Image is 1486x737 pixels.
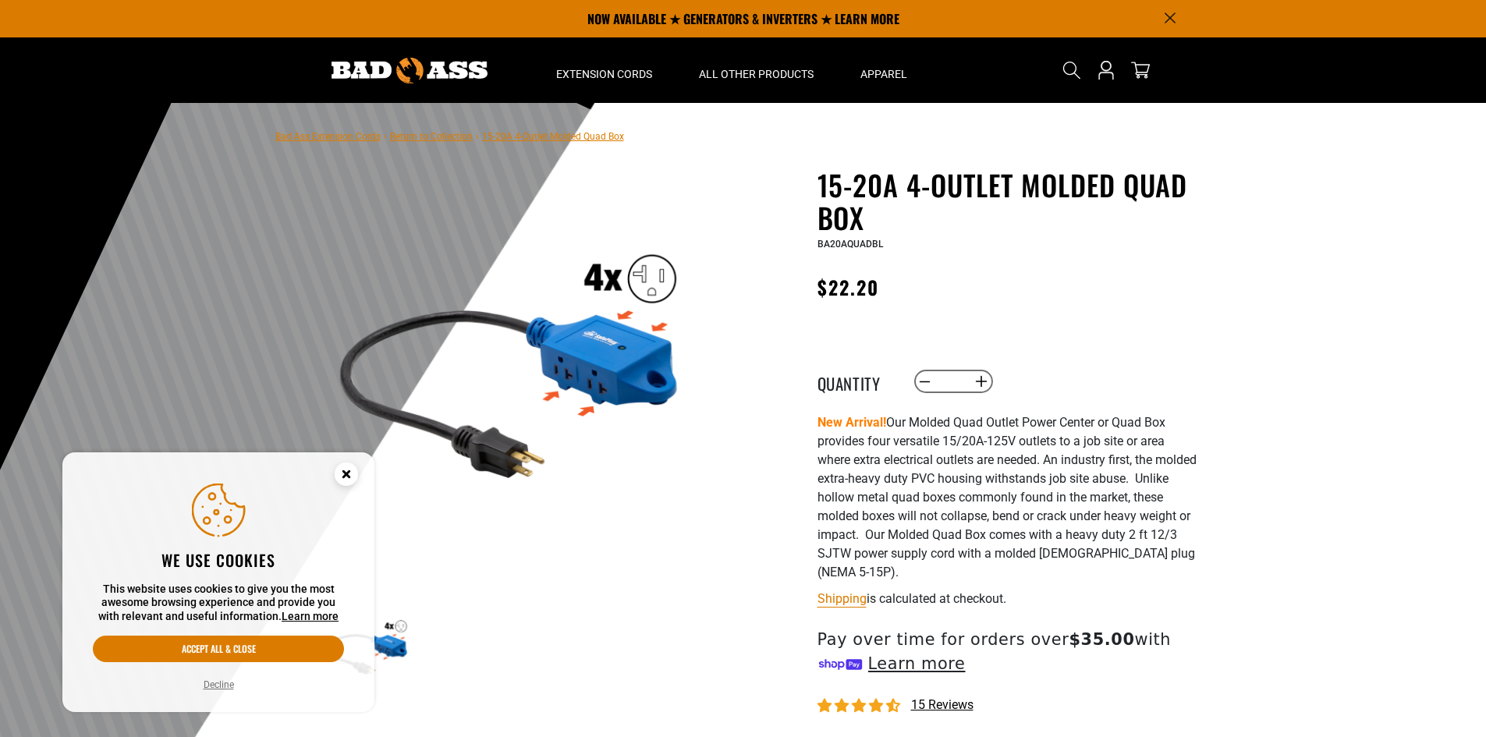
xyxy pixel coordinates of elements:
button: Accept all & close [93,636,344,662]
span: 4.40 stars [817,699,903,714]
label: Quantity [817,371,896,392]
h1: 15-20A 4-Outlet Molded Quad Box [817,168,1200,234]
img: Bad Ass Extension Cords [332,58,488,83]
a: Return to Collection [390,131,473,142]
h2: We use cookies [93,550,344,570]
span: › [384,131,387,142]
summary: Extension Cords [533,37,676,103]
p: Our Molded Quad Outlet Power Center or Quad Box provides four versatile 15/20A-125V outlets to a ... [817,413,1200,582]
span: 15 reviews [911,697,974,712]
a: Learn more [282,610,339,622]
span: BA20AQUADBL [817,239,883,250]
strong: New Arrival! [817,415,886,430]
summary: Apparel [837,37,931,103]
p: This website uses cookies to give you the most awesome browsing experience and provide you with r... [93,583,344,624]
summary: All Other Products [676,37,837,103]
span: Apparel [860,67,907,81]
button: Decline [199,677,239,693]
aside: Cookie Consent [62,452,374,713]
span: All Other Products [699,67,814,81]
a: Shipping [817,591,867,606]
span: $22.20 [817,273,879,301]
summary: Search [1059,58,1084,83]
span: Extension Cords [556,67,652,81]
a: Bad Ass Extension Cords [275,131,381,142]
span: › [476,131,479,142]
nav: breadcrumbs [275,126,624,145]
span: 15-20A 4-Outlet Molded Quad Box [482,131,624,142]
div: is calculated at checkout. [817,588,1200,609]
